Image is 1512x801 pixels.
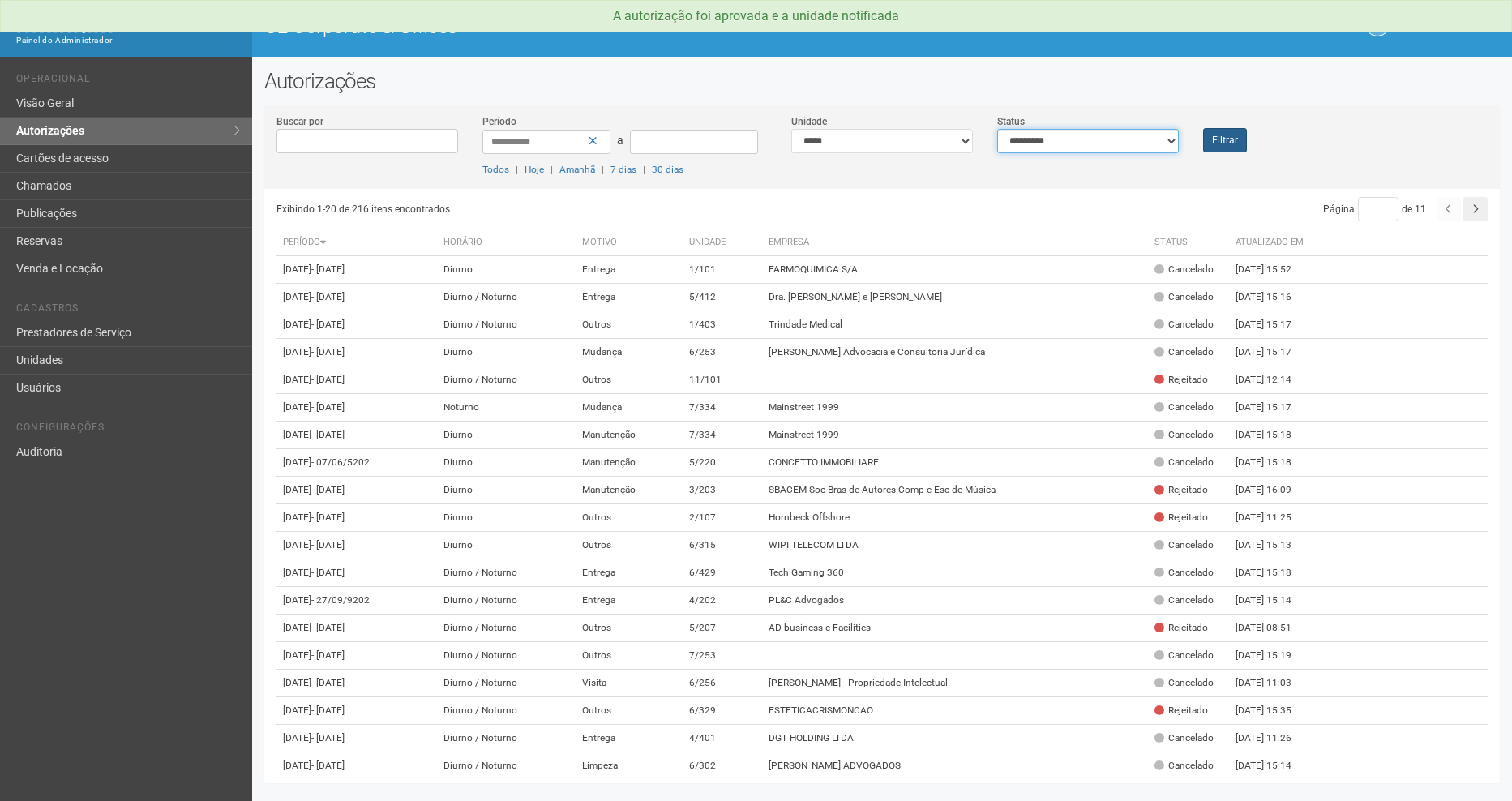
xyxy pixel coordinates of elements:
a: Amanhã [559,164,595,175]
div: Cancelado [1154,593,1214,607]
td: [DATE] 15:19 [1229,642,1318,670]
th: Unidade [683,229,762,256]
td: [DATE] 15:18 [1229,559,1318,587]
td: Mainstreet 1999 [762,422,1148,449]
td: ESTETICACRISMONCAO [762,697,1148,725]
td: Outros [576,532,683,559]
td: 11/101 [683,366,762,394]
td: [DATE] [276,477,437,504]
td: [DATE] [276,532,437,559]
td: Hornbeck Offshore [762,504,1148,532]
td: Outros [576,697,683,725]
button: Filtrar [1203,128,1247,152]
td: Outros [576,615,683,642]
div: Cancelado [1154,676,1214,690]
th: Motivo [576,229,683,256]
td: [DATE] [276,366,437,394]
td: [DATE] [276,615,437,642]
td: AD business e Facilities [762,615,1148,642]
div: Cancelado [1154,428,1214,442]
a: Hoje [525,164,544,175]
td: SBACEM Soc Bras de Autores Comp e Esc de Música [762,477,1148,504]
td: [DATE] 15:17 [1229,339,1318,366]
span: | [643,164,645,175]
label: Buscar por [276,114,323,129]
a: Todos [482,164,509,175]
td: 7/334 [683,394,762,422]
td: Diurno / Noturno [437,587,576,615]
td: Noturno [437,394,576,422]
td: 6/429 [683,559,762,587]
td: 4/202 [683,587,762,615]
a: 7 dias [610,164,636,175]
span: - [DATE] [311,346,345,358]
div: Rejeitado [1154,511,1208,525]
td: Diurno / Noturno [437,642,576,670]
td: Diurno / Noturno [437,697,576,725]
td: 3/203 [683,477,762,504]
td: [DATE] [276,422,437,449]
td: PL&C Advogados [762,587,1148,615]
td: Diurno / Noturno [437,670,576,697]
td: 2/107 [683,504,762,532]
td: Diurno / Noturno [437,559,576,587]
li: Operacional [16,73,240,90]
td: [DATE] [276,587,437,615]
td: Dra. [PERSON_NAME] e [PERSON_NAME] [762,284,1148,311]
div: Cancelado [1154,649,1214,662]
th: Atualizado em [1229,229,1318,256]
td: Entrega [576,587,683,615]
td: [DATE] 15:14 [1229,752,1318,780]
td: Diurno [437,504,576,532]
div: Cancelado [1154,566,1214,580]
div: Cancelado [1154,538,1214,552]
td: [DATE] 11:03 [1229,670,1318,697]
td: Diurno [437,449,576,477]
span: - [DATE] [311,567,345,578]
td: Outros [576,311,683,339]
td: 5/207 [683,615,762,642]
div: Cancelado [1154,263,1214,276]
td: Outros [576,504,683,532]
h1: O2 Corporate & Offices [264,16,870,37]
td: [DATE] [276,284,437,311]
span: - [DATE] [311,319,345,330]
td: FARMOQUIMICA S/A [762,256,1148,284]
td: Entrega [576,284,683,311]
td: 1/101 [683,256,762,284]
td: 1/403 [683,311,762,339]
td: [PERSON_NAME] Advocacia e Consultoria Jurídica [762,339,1148,366]
td: WIPI TELECOM LTDA [762,532,1148,559]
td: 6/253 [683,339,762,366]
span: - [DATE] [311,705,345,716]
td: 5/220 [683,449,762,477]
td: CONCETTO IMMOBILIARE [762,449,1148,477]
td: [DATE] 11:25 [1229,504,1318,532]
td: [DATE] [276,559,437,587]
td: Manutenção [576,477,683,504]
span: | [550,164,553,175]
td: Diurno [437,339,576,366]
th: Período [276,229,437,256]
td: Entrega [576,256,683,284]
td: 4/401 [683,725,762,752]
td: [DATE] [276,394,437,422]
div: Cancelado [1154,400,1214,414]
span: - [DATE] [311,539,345,550]
span: - [DATE] [311,512,345,523]
td: Diurno / Noturno [437,284,576,311]
div: Cancelado [1154,318,1214,332]
span: - [DATE] [311,649,345,661]
td: Manutenção [576,422,683,449]
span: - [DATE] [311,484,345,495]
td: [DATE] 15:13 [1229,532,1318,559]
td: [DATE] 15:17 [1229,394,1318,422]
td: Diurno [437,422,576,449]
li: Cadastros [16,302,240,319]
h2: Autorizações [264,69,1500,93]
div: Exibindo 1-20 de 216 itens encontrados [276,197,883,221]
td: [DATE] [276,311,437,339]
td: Tech Gaming 360 [762,559,1148,587]
label: Status [997,114,1025,129]
label: Período [482,114,516,129]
